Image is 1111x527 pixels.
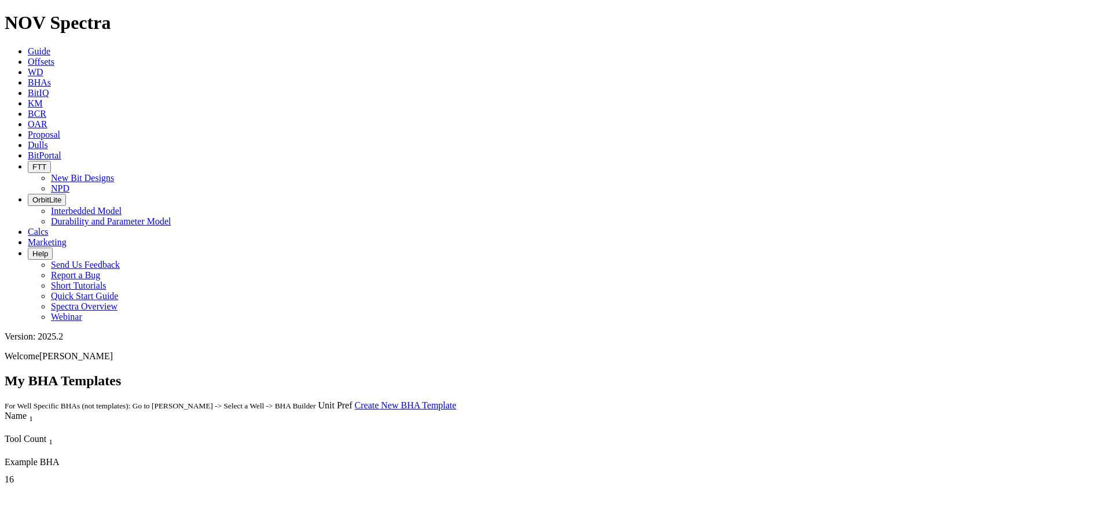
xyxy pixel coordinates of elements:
button: Help [28,248,53,260]
a: NPD [51,183,69,193]
h2: My BHA Templates [5,373,1106,389]
a: BitPortal [28,150,61,160]
span: FTT [32,163,46,171]
h1: NOV Spectra [5,12,1106,34]
a: Durability and Parameter Model [51,216,171,226]
a: BCR [28,109,46,119]
span: Name [5,411,27,421]
button: FTT [28,161,51,173]
span: Sort None [49,434,53,444]
small: For Well Specific BHAs (not templates): Go to [PERSON_NAME] -> Select a Well -> BHA Builder [5,401,316,410]
div: Sort None [5,434,546,457]
a: Spectra Overview [51,301,117,311]
div: Column Menu [5,423,546,434]
a: BHAs [28,78,51,87]
div: Name Sort None [5,411,546,423]
a: Guide [28,46,50,56]
div: Example BHA [5,457,546,467]
a: OAR [28,119,47,129]
a: Proposal [28,130,60,139]
div: 16 [5,474,546,485]
div: Version: 2025.2 [5,331,1106,342]
button: OrbitLite [28,194,66,206]
span: Sort None [29,411,33,421]
a: Send Us Feedback [51,260,120,270]
div: Column Menu [5,447,546,457]
a: Unit Pref [318,400,352,410]
span: Tool Count [5,434,46,444]
a: WD [28,67,43,77]
sub: 1 [49,437,53,446]
a: Offsets [28,57,54,67]
sub: 1 [29,414,33,423]
div: Sort None [5,411,546,434]
a: Short Tutorials [51,281,106,290]
span: [PERSON_NAME] [39,351,113,361]
a: Create New BHA Template [355,400,457,410]
a: Webinar [51,312,82,322]
span: Help [32,249,48,258]
a: Calcs [28,227,49,237]
div: Tool Count Sort None [5,434,546,447]
p: Welcome [5,351,1106,362]
a: Report a Bug [51,270,100,280]
a: Dulls [28,140,48,150]
a: Quick Start Guide [51,291,118,301]
a: KM [28,98,43,108]
a: New Bit Designs [51,173,114,183]
a: Marketing [28,237,67,247]
a: BitIQ [28,88,49,98]
span: OrbitLite [32,196,61,204]
a: Interbedded Model [51,206,122,216]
